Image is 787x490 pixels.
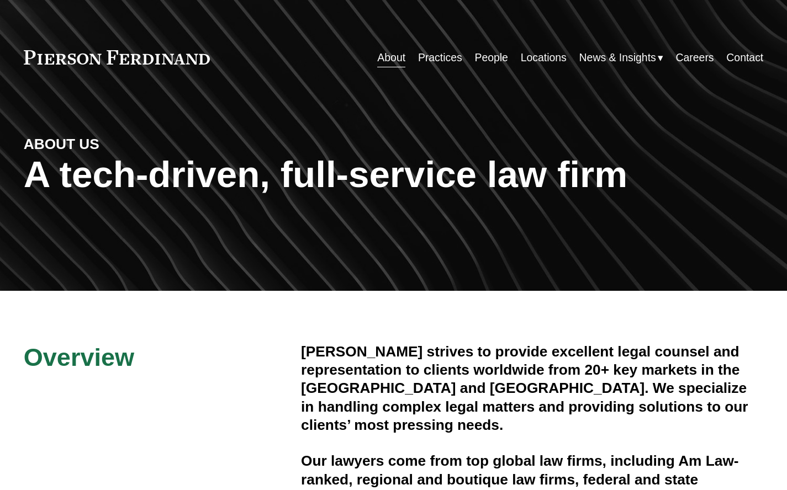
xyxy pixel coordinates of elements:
a: Contact [726,47,763,68]
a: About [377,47,405,68]
h1: A tech-driven, full-service law firm [24,153,764,196]
strong: ABOUT US [24,136,99,152]
a: Practices [418,47,462,68]
a: Careers [676,47,714,68]
a: Locations [521,47,567,68]
h4: [PERSON_NAME] strives to provide excellent legal counsel and representation to clients worldwide ... [301,343,763,435]
a: folder dropdown [579,47,663,68]
a: People [474,47,508,68]
span: Overview [24,343,134,371]
span: News & Insights [579,48,656,67]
